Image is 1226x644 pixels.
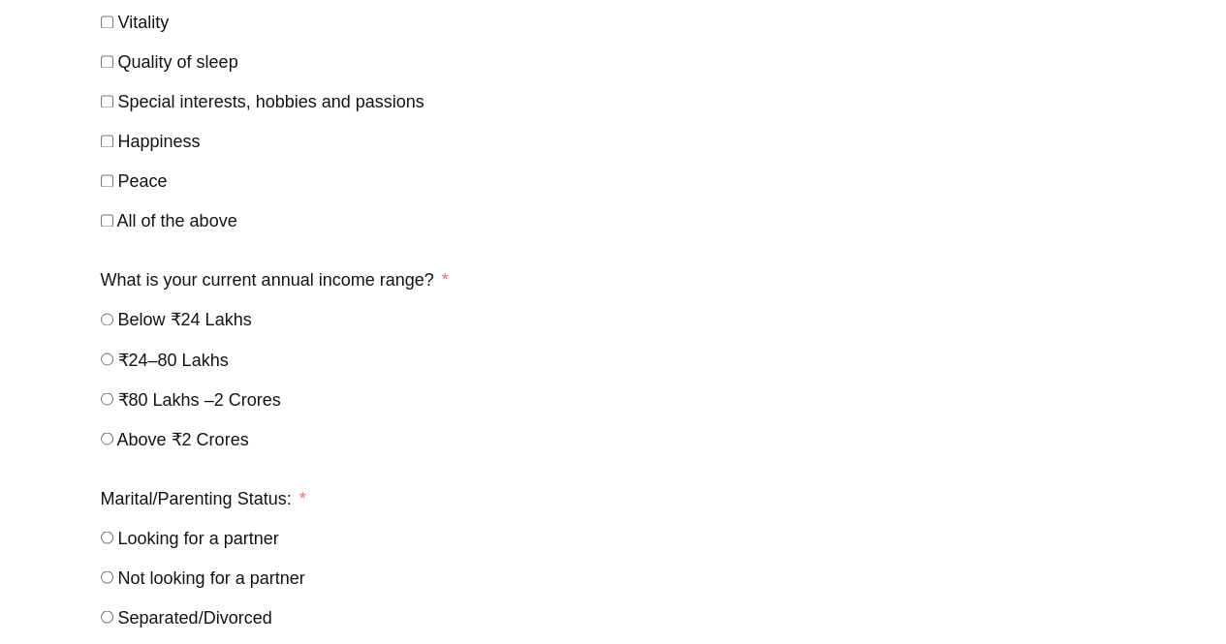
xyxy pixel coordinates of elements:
[101,531,113,543] input: Looking for a partner
[101,55,113,68] input: Quality of sleep
[101,174,113,187] input: Peace
[118,567,305,587] span: Not looking for a partner
[101,262,449,297] label: What is your current annual income range?
[118,528,279,547] span: Looking for a partner
[118,171,168,191] span: Peace
[101,15,113,28] input: Vitality
[101,392,113,405] input: ₹80 Lakhs –2 Crores
[118,350,229,369] span: ₹24–80 Lakhs
[101,610,113,623] input: Separated/Divorced
[101,313,113,325] input: Below ₹24 Lakhs
[118,92,424,111] span: Special interests, hobbies and passions
[101,432,113,445] input: Above ₹2 Crores
[118,132,201,151] span: Happiness
[118,389,281,409] span: ₹80 Lakhs –2 Crores
[101,214,113,227] input: All of the above
[117,429,249,448] span: Above ₹2 Crores
[101,570,113,583] input: Not looking for a partner
[118,310,252,329] span: Below ₹24 Lakhs
[101,95,113,107] input: Special interests, hobbies and passions
[101,480,306,515] label: Marital/Parenting Status:
[101,353,113,365] input: ₹24–80 Lakhs
[101,135,113,147] input: Happiness
[118,607,272,627] span: Separated/Divorced
[118,13,170,32] span: Vitality
[118,52,238,72] span: Quality of sleep
[117,211,237,230] span: All of the above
